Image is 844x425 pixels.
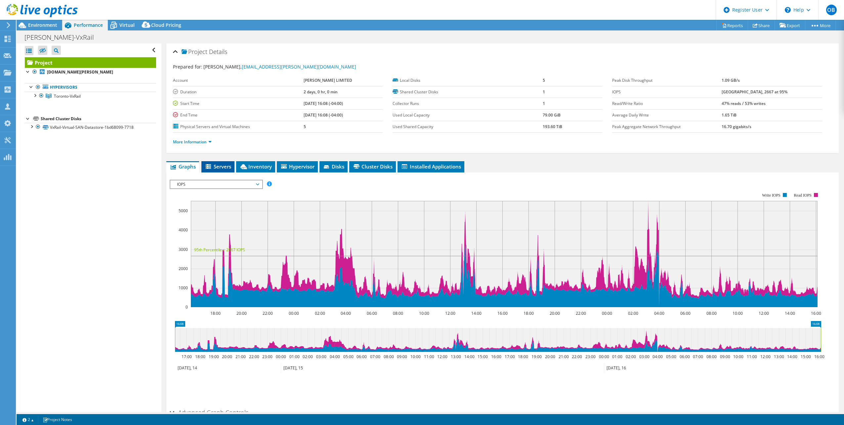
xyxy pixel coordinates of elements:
[25,68,156,76] a: [DOMAIN_NAME][PERSON_NAME]
[289,354,299,359] text: 01:00
[275,354,286,359] text: 00:00
[393,123,543,130] label: Used Shared Capacity
[262,310,273,316] text: 22:00
[222,354,232,359] text: 20:00
[602,310,612,316] text: 00:00
[654,310,664,316] text: 04:00
[680,310,690,316] text: 06:00
[733,354,743,359] text: 10:00
[722,124,751,129] b: 16.70 gigabits/s
[173,100,304,107] label: Start Time
[288,310,299,316] text: 00:00
[424,354,434,359] text: 11:00
[497,310,507,316] text: 16:00
[410,354,420,359] text: 10:00
[173,64,202,70] label: Prepared for:
[794,193,812,198] text: Read IOPS
[174,180,259,188] span: IOPS
[179,266,188,271] text: 2000
[74,22,103,28] span: Performance
[38,415,77,424] a: Project Notes
[612,112,722,118] label: Average Daily Write
[25,57,156,68] a: Project
[784,310,795,316] text: 14:00
[666,354,676,359] text: 05:00
[445,310,455,316] text: 12:00
[758,310,769,316] text: 12:00
[179,208,188,213] text: 5000
[302,354,313,359] text: 02:00
[471,310,481,316] text: 14:00
[401,163,461,170] span: Installed Applications
[805,20,836,30] a: More
[28,22,57,28] span: Environment
[612,354,622,359] text: 01:00
[612,123,722,130] label: Peak Aggregate Network Throughput
[54,93,81,99] span: Toronto-VxRail
[370,354,380,359] text: 07:00
[706,354,716,359] text: 08:00
[599,354,609,359] text: 00:00
[343,354,353,359] text: 05:00
[543,112,561,118] b: 79.00 GiB
[383,354,394,359] text: 08:00
[800,354,811,359] text: 15:00
[419,310,429,316] text: 10:00
[558,354,569,359] text: 21:00
[315,310,325,316] text: 02:00
[523,310,533,316] text: 18:00
[450,354,461,359] text: 13:00
[543,101,545,106] b: 1
[612,77,722,84] label: Peak Disk Throughput
[531,354,541,359] text: 19:00
[397,354,407,359] text: 09:00
[25,123,156,131] a: VxRail-Virtual-SAN-Datastore-1bd68099-7718
[760,354,770,359] text: 12:00
[173,112,304,118] label: End Time
[173,77,304,84] label: Account
[242,64,356,70] a: [EMAIL_ADDRESS][PERSON_NAME][DOMAIN_NAME]
[304,112,343,118] b: [DATE] 16:08 (-04:00)
[173,139,212,145] a: More Information
[25,83,156,92] a: Hypervisors
[239,163,272,170] span: Inventory
[437,354,447,359] text: 12:00
[179,227,188,233] text: 4000
[774,354,784,359] text: 13:00
[716,20,748,30] a: Reports
[393,89,543,95] label: Shared Cluster Disks
[151,22,181,28] span: Cloud Pricing
[811,310,821,316] text: 16:00
[356,354,366,359] text: 06:00
[393,77,543,84] label: Local Disks
[316,354,326,359] text: 03:00
[518,354,528,359] text: 18:00
[585,354,595,359] text: 23:00
[748,20,775,30] a: Share
[209,48,227,56] span: Details
[179,247,188,252] text: 3000
[543,89,545,95] b: 1
[173,123,304,130] label: Physical Servers and Virtual Machines
[210,310,220,316] text: 18:00
[21,34,104,41] h1: [PERSON_NAME]-VxRail
[393,112,543,118] label: Used Local Capacity
[119,22,135,28] span: Virtual
[722,101,766,106] b: 47% reads / 53% writes
[235,354,245,359] text: 21:00
[203,64,356,70] span: [PERSON_NAME],
[25,92,156,100] a: Toronto-VxRail
[722,89,787,95] b: [GEOGRAPHIC_DATA], 2667 at 95%
[639,354,649,359] text: 03:00
[194,247,245,253] text: 95th Percentile = 2667 IOPS
[205,163,231,170] span: Servers
[304,89,338,95] b: 2 days, 0 hr, 0 min
[173,89,304,95] label: Duration
[549,310,560,316] text: 20:00
[826,5,837,15] span: OB
[732,310,742,316] text: 10:00
[195,354,205,359] text: 18:00
[464,354,474,359] text: 14:00
[366,310,377,316] text: 06:00
[628,310,638,316] text: 02:00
